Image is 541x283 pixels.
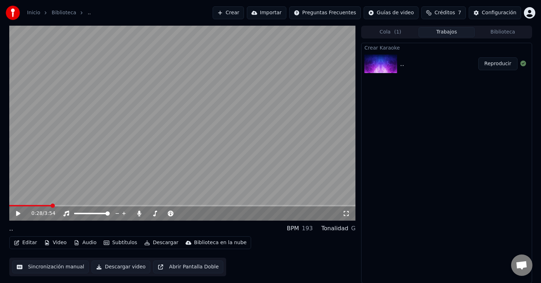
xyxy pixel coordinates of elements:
a: Inicio [27,9,40,16]
div: Chat abierto [511,254,532,276]
button: Preguntas Frecuentes [289,6,361,19]
div: G [351,224,355,233]
div: .. [400,59,404,69]
span: 0:28 [31,210,42,217]
span: .. [88,9,91,16]
button: Trabajos [418,27,475,37]
button: Descargar video [92,261,150,273]
div: Biblioteca en la nube [194,239,247,246]
button: Crear [213,6,244,19]
button: Sincronización manual [12,261,89,273]
button: Configuración [469,6,521,19]
div: .. [9,223,13,233]
span: Créditos [435,9,455,16]
button: Biblioteca [475,27,531,37]
button: Guías de video [364,6,418,19]
div: 193 [302,224,313,233]
button: Reproducir [478,57,517,70]
img: youka [6,6,20,20]
button: Abrir Pantalla Doble [153,261,223,273]
button: Video [41,238,69,248]
div: Configuración [482,9,516,16]
button: Editar [11,238,40,248]
button: Importar [247,6,286,19]
button: Cola [362,27,418,37]
button: Descargar [141,238,181,248]
div: BPM [287,224,299,233]
span: 3:54 [44,210,55,217]
button: Créditos7 [421,6,466,19]
button: Subtítulos [101,238,140,248]
span: ( 1 ) [394,29,401,36]
div: Crear Karaoke [361,43,531,52]
div: Tonalidad [321,224,348,233]
button: Audio [71,238,99,248]
nav: breadcrumb [27,9,91,16]
span: 7 [458,9,461,16]
div: / [31,210,48,217]
a: Biblioteca [52,9,76,16]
